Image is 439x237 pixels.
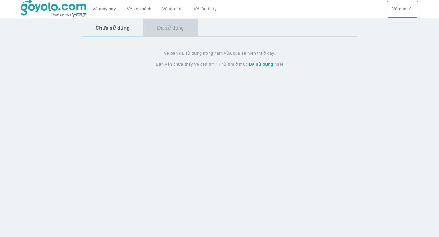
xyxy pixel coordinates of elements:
span: Bạn vẫn chưa thấy vé cần tìm? [156,62,217,67]
button: Vé của tôi [387,1,418,18]
a: Vé máy bay [93,7,116,12]
a: Vé xe khách [127,7,151,12]
div: choose transportation mode [87,1,222,18]
span: Vé bạn đã sử dụng trong năm vừa qua sẽ hiển thị ở đây. [164,51,275,56]
div: basic tabs example [82,19,357,37]
span: Thử tìm ở mục nhé! [219,62,283,67]
button: Vé tàu thủy [188,1,222,18]
div: choose transportation mode [387,1,418,18]
strong: Đã sử dụng [249,62,273,67]
a: Vé tàu lửa [157,1,188,18]
button: Chưa sử dụng [82,19,143,37]
button: Đã sử dụng [143,19,198,37]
